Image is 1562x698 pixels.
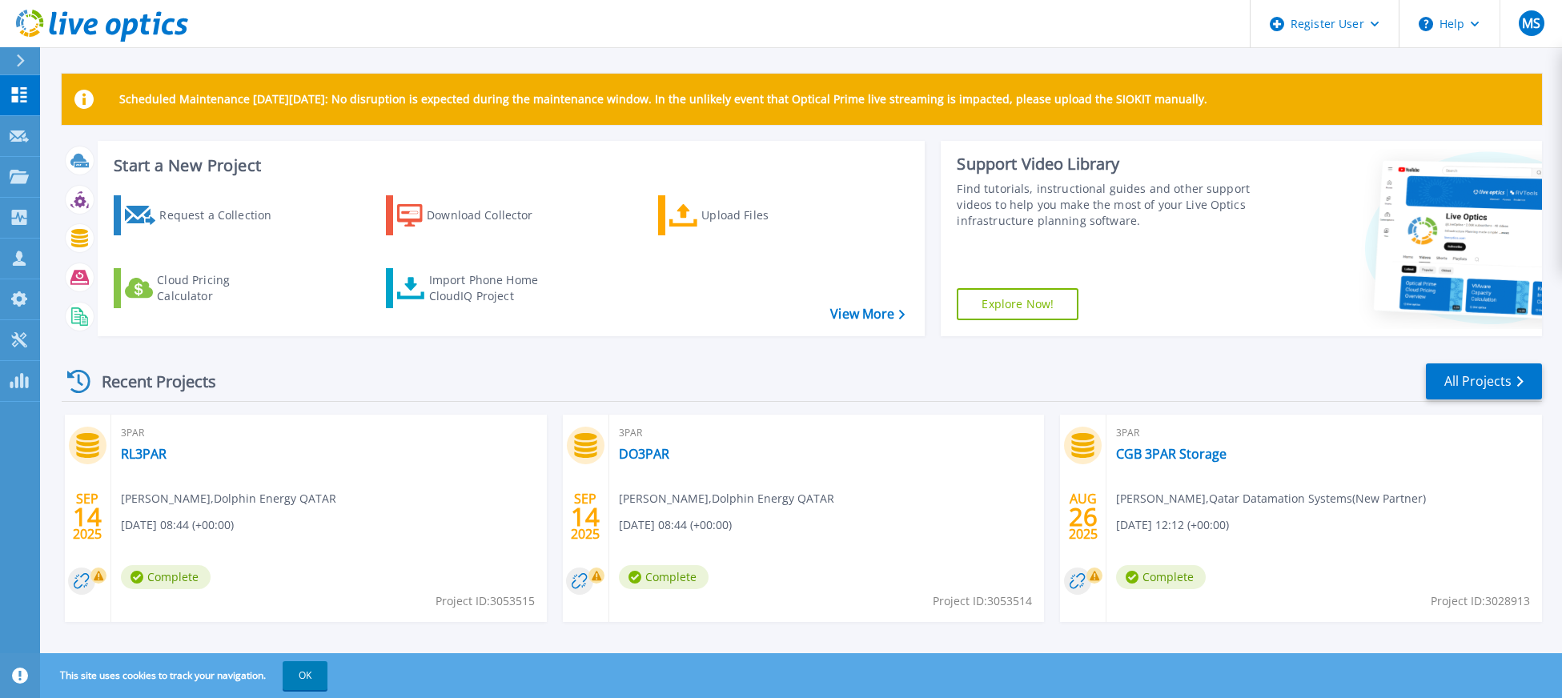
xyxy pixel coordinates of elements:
div: Find tutorials, instructional guides and other support videos to help you make the most of your L... [957,181,1263,229]
div: Recent Projects [62,362,238,401]
div: Download Collector [427,199,555,231]
span: Complete [619,565,709,589]
a: Explore Now! [957,288,1078,320]
span: Project ID: 3053515 [436,592,535,610]
a: Download Collector [386,195,564,235]
span: 3PAR [121,424,537,442]
span: MS [1522,17,1540,30]
span: 14 [571,510,600,523]
span: [DATE] 08:44 (+00:00) [619,516,732,534]
span: 14 [73,510,102,523]
div: Cloud Pricing Calculator [157,272,285,304]
span: Project ID: 3053514 [933,592,1032,610]
a: All Projects [1426,363,1542,399]
span: 3PAR [1116,424,1532,442]
div: Support Video Library [957,154,1263,174]
div: SEP 2025 [570,487,600,546]
span: [DATE] 12:12 (+00:00) [1116,516,1229,534]
span: 26 [1069,510,1098,523]
a: Request a Collection [114,195,292,235]
span: [PERSON_NAME] , Dolphin Energy QATAR [121,490,336,507]
div: Import Phone Home CloudIQ Project [429,272,554,304]
h3: Start a New Project [114,157,905,174]
a: DO3PAR [619,446,669,462]
a: Cloud Pricing Calculator [114,268,292,308]
span: Project ID: 3028913 [1431,592,1530,610]
span: [PERSON_NAME] , Dolphin Energy QATAR [619,490,834,507]
div: AUG 2025 [1068,487,1098,546]
p: Scheduled Maintenance [DATE][DATE]: No disruption is expected during the maintenance window. In t... [119,93,1207,106]
span: [DATE] 08:44 (+00:00) [121,516,234,534]
div: SEP 2025 [72,487,102,546]
a: RL3PAR [121,446,167,462]
a: View More [830,307,905,322]
a: Upload Files [658,195,837,235]
span: [PERSON_NAME] , Qatar Datamation Systems(New Partner) [1116,490,1426,507]
span: Complete [121,565,211,589]
div: Request a Collection [159,199,287,231]
span: This site uses cookies to track your navigation. [44,661,327,690]
span: 3PAR [619,424,1035,442]
div: Upload Files [701,199,829,231]
a: CGB 3PAR Storage [1116,446,1227,462]
span: Complete [1116,565,1206,589]
button: OK [283,661,327,690]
